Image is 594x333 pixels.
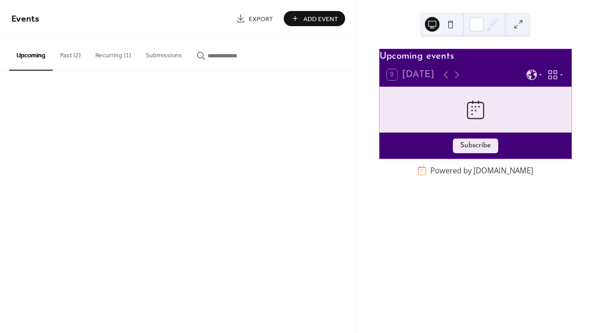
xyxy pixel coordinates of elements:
[249,14,273,24] span: Export
[11,10,39,28] span: Events
[303,14,338,24] span: Add Event
[138,37,189,70] button: Submissions
[453,139,498,153] button: Subscribe
[284,11,345,26] button: Add Event
[229,11,280,26] a: Export
[88,37,138,70] button: Recurring (1)
[379,49,572,63] div: Upcoming events
[430,166,533,176] div: Powered by
[473,166,533,176] a: [DOMAIN_NAME]
[53,37,88,70] button: Past (2)
[9,37,53,71] button: Upcoming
